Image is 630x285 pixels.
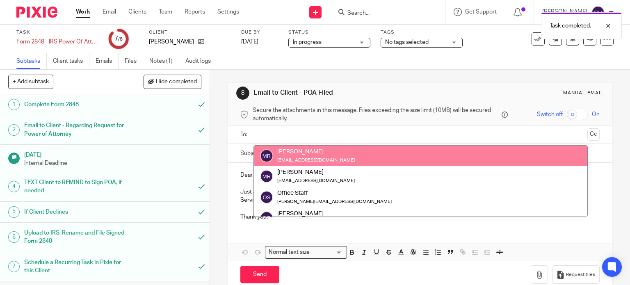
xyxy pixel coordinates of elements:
[537,110,563,119] span: Switch off
[277,189,392,197] div: Office Staff
[8,261,20,272] div: 7
[103,8,116,16] a: Email
[96,53,119,69] a: Emails
[24,98,131,111] h1: Complete Form 2848
[563,90,604,96] div: Manual email
[260,170,273,183] img: svg%3E
[240,266,279,283] input: Send
[185,53,217,69] a: Audit logs
[260,149,273,162] img: svg%3E
[313,248,342,257] input: Search for option
[587,128,600,141] button: Cc
[24,227,131,248] h1: Upload to IRS, Rename and File Signed Form 2848
[240,188,600,205] p: Just a quick update — your Form 2848, , has been successfully uploaded to IRS e-Services for proc...
[566,271,595,278] span: Request files
[260,191,273,204] img: svg%3E
[241,39,258,45] span: [DATE]
[16,29,98,36] label: Task
[8,231,20,243] div: 6
[241,29,278,36] label: Due by
[591,6,605,19] img: svg%3E
[277,210,392,218] div: [PERSON_NAME]
[253,89,437,97] h1: Email to Client - POA Filed
[265,246,347,259] div: Search for option
[24,149,201,159] h1: [DATE]
[8,206,20,218] div: 5
[253,106,500,123] span: Secure the attachments in this message. Files exceeding the size limit (10MB) will be secured aut...
[236,87,249,100] div: 8
[277,158,355,162] small: [EMAIL_ADDRESS][DOMAIN_NAME]
[159,8,172,16] a: Team
[24,159,201,167] p: Internal Deadline
[240,171,600,179] p: Dear [PERSON_NAME] ,
[277,178,355,183] small: [EMAIL_ADDRESS][DOMAIN_NAME]
[552,265,600,284] button: Request files
[385,39,429,45] span: No tags selected
[267,248,312,257] span: Normal text size
[76,8,90,16] a: Work
[144,75,201,89] button: Hide completed
[260,211,273,224] img: svg%3E
[149,29,231,36] label: Client
[277,148,355,156] div: [PERSON_NAME]
[149,38,194,46] p: [PERSON_NAME]
[16,53,47,69] a: Subtasks
[156,79,197,85] span: Hide completed
[149,53,179,69] a: Notes (1)
[277,199,392,204] small: [PERSON_NAME][EMAIL_ADDRESS][DOMAIN_NAME]
[293,39,322,45] span: In progress
[24,256,131,277] h1: Schedule a Recurring Task in Pixie for this Client
[16,7,57,18] img: Pixie
[8,181,20,192] div: 4
[277,168,355,176] div: [PERSON_NAME]
[53,53,89,69] a: Client tasks
[8,99,20,110] div: 1
[118,37,123,41] small: /8
[240,149,262,157] label: Subject:
[24,119,131,140] h1: Email to Client - Regarding Request for Power of Attorney
[125,53,143,69] a: Files
[240,130,249,139] label: To:
[185,8,205,16] a: Reports
[217,8,239,16] a: Settings
[288,29,370,36] label: Status
[24,176,131,197] h1: TEXT Client to REMIND to Sign POA, if needed
[16,38,98,46] div: Form 2848 - IRS Power Of Attorney
[24,206,131,218] h1: If Client Declines
[8,124,20,136] div: 2
[114,34,123,43] div: 7
[550,22,591,30] p: Task completed.
[128,8,146,16] a: Clients
[8,75,53,89] button: + Add subtask
[240,213,600,221] p: Thank you!
[592,110,600,119] span: On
